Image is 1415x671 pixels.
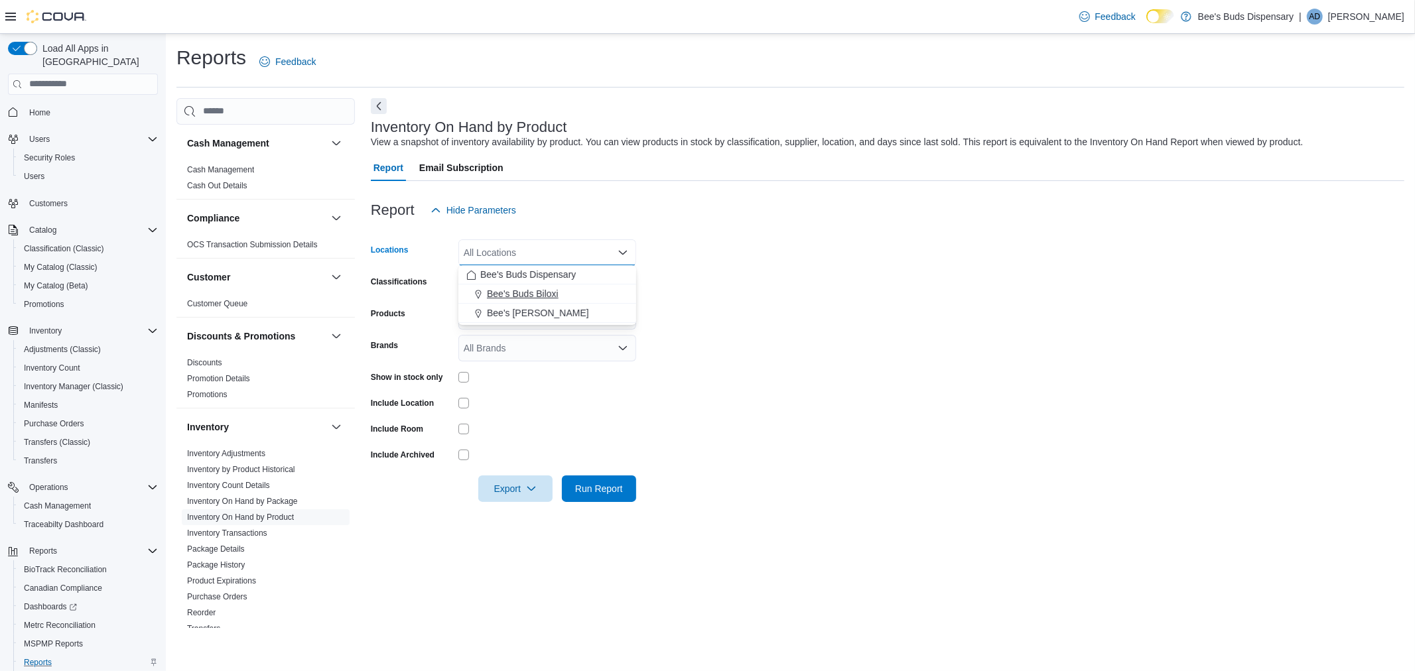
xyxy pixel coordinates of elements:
span: Hide Parameters [446,204,516,217]
div: View a snapshot of inventory availability by product. You can view products in stock by classific... [371,135,1304,149]
span: OCS Transaction Submission Details [187,239,318,250]
button: Cash Management [187,137,326,150]
button: Operations [24,479,74,495]
span: Customers [24,195,158,212]
span: Catalog [24,222,158,238]
button: Catalog [3,221,163,239]
a: Feedback [1074,3,1141,30]
a: Inventory by Product Historical [187,465,295,474]
span: Users [19,168,158,184]
button: My Catalog (Classic) [13,258,163,276]
div: Alexis Dice [1307,9,1323,25]
button: BioTrack Reconciliation [13,560,163,579]
span: Security Roles [24,152,75,163]
span: Inventory [29,326,62,336]
button: Discounts & Promotions [187,330,326,343]
a: Promotions [187,390,228,399]
button: Cash Management [13,497,163,515]
button: Hide Parameters [425,197,521,223]
button: Compliance [187,212,326,225]
span: Bee's Buds Biloxi [487,287,559,300]
span: Package Details [187,544,245,554]
button: Inventory [3,322,163,340]
span: Traceabilty Dashboard [19,517,158,532]
a: Cash Management [19,498,96,514]
span: Reports [24,657,52,668]
a: Discounts [187,358,222,367]
a: OCS Transaction Submission Details [187,240,318,249]
span: Home [29,107,50,118]
button: Purchase Orders [13,414,163,433]
a: Promotions [19,296,70,312]
a: Adjustments (Classic) [19,341,106,357]
span: Inventory Manager (Classic) [19,379,158,395]
span: BioTrack Reconciliation [19,562,158,578]
span: Transfers (Classic) [19,434,158,450]
span: Customers [29,198,68,209]
a: Dashboards [19,599,82,615]
span: Product Expirations [187,576,256,586]
span: Operations [29,482,68,493]
a: Inventory On Hand by Product [187,513,294,522]
span: Promotion Details [187,373,250,384]
span: My Catalog (Classic) [24,262,98,273]
span: Adjustments (Classic) [24,344,101,355]
label: Brands [371,340,398,351]
button: Users [3,130,163,149]
input: Dark Mode [1146,9,1174,23]
span: MSPMP Reports [19,636,158,652]
button: Bee's Buds Dispensary [458,265,636,284]
span: Purchase Orders [24,418,84,429]
span: Operations [24,479,158,495]
button: Operations [3,478,163,497]
button: Cash Management [328,135,344,151]
a: Inventory Adjustments [187,449,265,458]
a: Customer Queue [187,299,247,308]
button: Discounts & Promotions [328,328,344,344]
button: Open list of options [618,343,628,353]
button: Close list of options [618,247,628,258]
button: Catalog [24,222,62,238]
a: Cash Out Details [187,181,247,190]
button: Users [24,131,55,147]
span: Users [24,171,44,182]
span: Dashboards [24,601,77,612]
label: Locations [371,245,409,255]
span: Home [24,104,158,121]
button: Transfers [13,452,163,470]
span: Bee's [PERSON_NAME] [487,306,589,320]
a: Transfers (Classic) [19,434,96,450]
a: Reorder [187,608,216,617]
a: Home [24,105,56,121]
a: Inventory Manager (Classic) [19,379,129,395]
p: Bee's Buds Dispensary [1198,9,1294,25]
span: Inventory Manager (Classic) [24,381,123,392]
span: Promotions [187,389,228,400]
button: Transfers (Classic) [13,433,163,452]
span: Cash Management [19,498,158,514]
a: Canadian Compliance [19,580,107,596]
h3: Discounts & Promotions [187,330,295,343]
a: Inventory Count [19,360,86,376]
span: BioTrack Reconciliation [24,564,107,575]
span: Promotions [19,296,158,312]
a: Package Details [187,544,245,554]
button: Adjustments (Classic) [13,340,163,359]
button: Classification (Classic) [13,239,163,258]
button: Inventory [24,323,67,339]
a: Traceabilty Dashboard [19,517,109,532]
span: Cash Management [187,164,254,175]
a: Customers [24,196,73,212]
span: Metrc Reconciliation [24,620,96,631]
button: Inventory Count [13,359,163,377]
h3: Report [371,202,415,218]
button: Bee's Buds Biloxi [458,284,636,304]
span: Inventory by Product Historical [187,464,295,475]
span: Customer Queue [187,298,247,309]
span: Manifests [19,397,158,413]
div: Cash Management [176,162,355,199]
span: Reports [29,546,57,556]
a: Users [19,168,50,184]
span: Canadian Compliance [19,580,158,596]
button: Customers [3,194,163,213]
